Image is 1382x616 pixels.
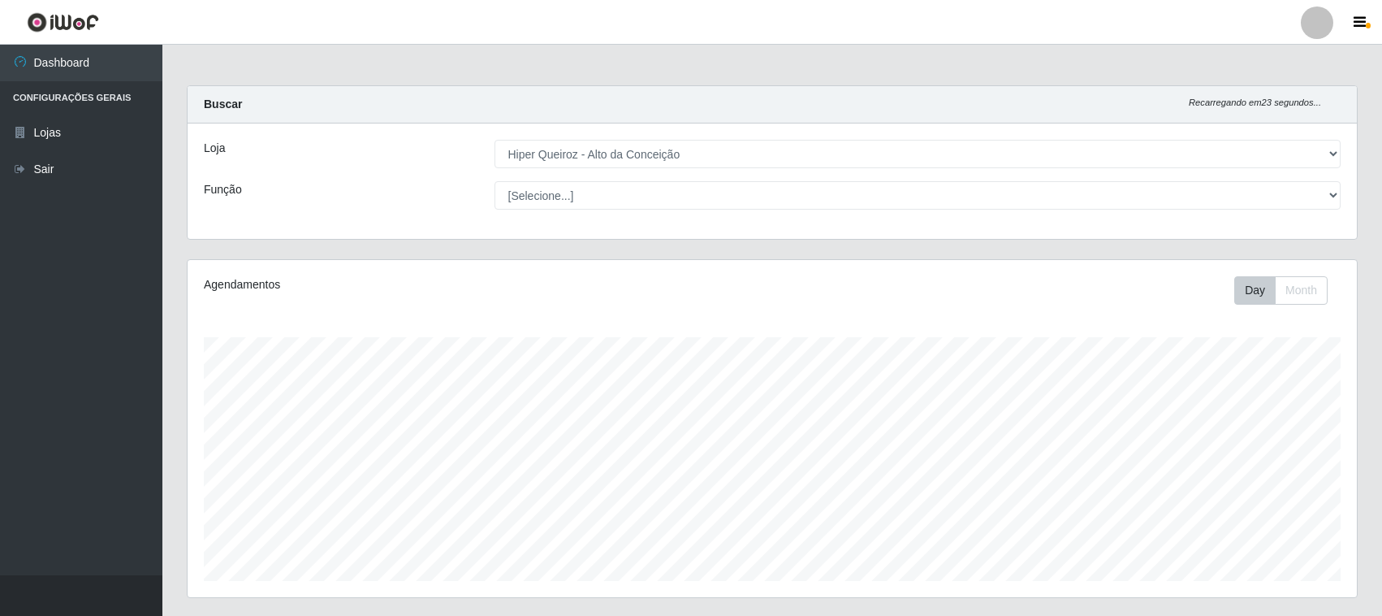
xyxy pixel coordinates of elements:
button: Month [1275,276,1328,305]
div: Agendamentos [204,276,663,293]
div: First group [1234,276,1328,305]
strong: Buscar [204,98,242,111]
label: Loja [204,140,225,157]
img: CoreUI Logo [27,12,99,33]
i: Recarregando em 23 segundos... [1189,98,1321,107]
div: Toolbar with button groups [1234,276,1341,305]
button: Day [1234,276,1276,305]
label: Função [204,181,242,198]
